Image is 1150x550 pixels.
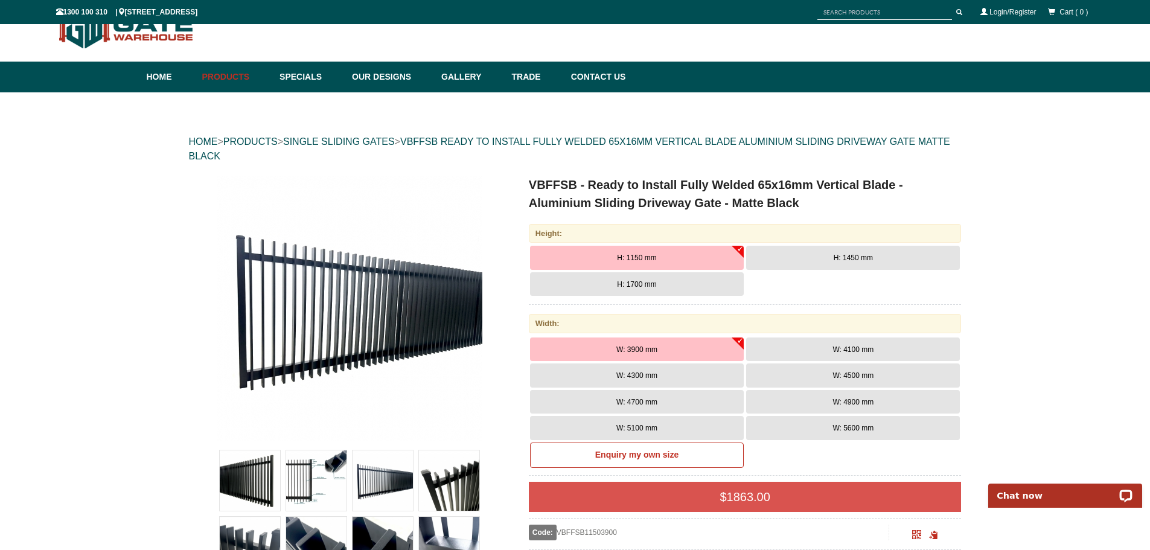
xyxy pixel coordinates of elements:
a: Our Designs [346,62,435,92]
span: W: 4300 mm [616,371,657,380]
div: Width: [529,314,962,333]
a: VBFFSB READY TO INSTALL FULLY WELDED 65X16MM VERTICAL BLADE ALUMINIUM SLIDING DRIVEWAY GATE MATTE... [189,136,950,161]
span: 1863.00 [727,490,770,504]
img: VBFFSB - Ready to Install Fully Welded 65x16mm Vertical Blade - Aluminium Sliding Driveway Gate -... [419,450,479,511]
span: H: 1150 mm [617,254,656,262]
div: VBFFSB11503900 [529,525,889,540]
span: H: 1450 mm [834,254,873,262]
span: W: 4900 mm [832,398,874,406]
h1: VBFFSB - Ready to Install Fully Welded 65x16mm Vertical Blade - Aluminium Sliding Driveway Gate -... [529,176,962,212]
button: W: 5600 mm [746,416,960,440]
a: Enquiry my own size [530,443,744,468]
a: Click to enlarge and scan to share. [912,532,921,540]
a: VBFFSB - Ready to Install Fully Welded 65x16mm Vertical Blade - Aluminium Sliding Driveway Gate -... [190,176,510,441]
button: W: 3900 mm [530,337,744,362]
img: VBFFSB - Ready to Install Fully Welded 65x16mm Vertical Blade - Aluminium Sliding Driveway Gate -... [353,450,413,511]
button: W: 4500 mm [746,363,960,388]
b: Enquiry my own size [595,450,679,459]
input: SEARCH PRODUCTS [817,5,952,20]
span: W: 4500 mm [832,371,874,380]
button: W: 4700 mm [530,390,744,414]
a: Contact Us [565,62,626,92]
a: Trade [505,62,564,92]
span: Cart ( 0 ) [1059,8,1088,16]
span: W: 3900 mm [616,345,657,354]
button: W: 4300 mm [530,363,744,388]
button: H: 1700 mm [530,272,744,296]
span: 1300 100 310 | [STREET_ADDRESS] [56,8,198,16]
span: W: 4100 mm [832,345,874,354]
a: Specials [273,62,346,92]
span: W: 5100 mm [616,424,657,432]
img: VBFFSB - Ready to Install Fully Welded 65x16mm Vertical Blade - Aluminium Sliding Driveway Gate -... [217,176,482,441]
button: W: 5100 mm [530,416,744,440]
iframe: LiveChat chat widget [980,470,1150,508]
button: H: 1150 mm [530,246,744,270]
button: H: 1450 mm [746,246,960,270]
div: $ [529,482,962,512]
span: Code: [529,525,557,540]
span: Click to copy the URL [929,531,938,540]
a: Login/Register [989,8,1036,16]
div: Height: [529,224,962,243]
a: Gallery [435,62,505,92]
img: VBFFSB - Ready to Install Fully Welded 65x16mm Vertical Blade - Aluminium Sliding Driveway Gate -... [220,450,280,511]
a: SINGLE SLIDING GATES [283,136,395,147]
a: Products [196,62,274,92]
span: W: 4700 mm [616,398,657,406]
span: W: 5600 mm [832,424,874,432]
a: HOME [189,136,218,147]
a: PRODUCTS [223,136,278,147]
img: VBFFSB - Ready to Install Fully Welded 65x16mm Vertical Blade - Aluminium Sliding Driveway Gate -... [286,450,347,511]
button: W: 4900 mm [746,390,960,414]
button: W: 4100 mm [746,337,960,362]
span: H: 1700 mm [617,280,656,289]
a: Home [147,62,196,92]
div: > > > [189,123,962,176]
